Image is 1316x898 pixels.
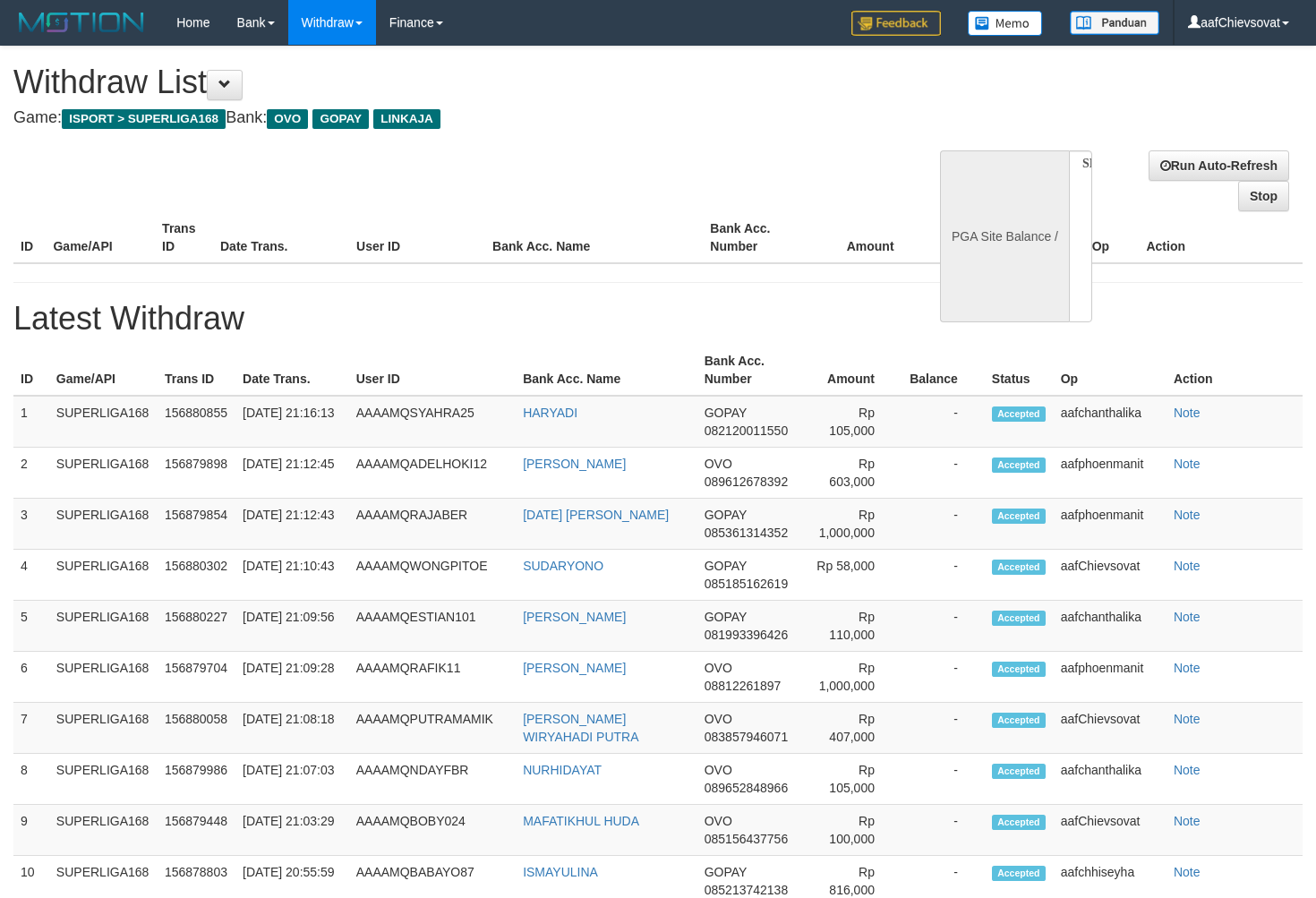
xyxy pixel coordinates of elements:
span: Accepted [992,662,1046,677]
th: User ID [349,212,485,263]
td: [DATE] 21:07:03 [235,754,349,805]
span: Accepted [992,713,1046,728]
span: OVO [705,457,732,471]
span: 085185162619 [705,577,788,591]
span: 082120011550 [705,423,788,438]
th: Bank Acc. Number [703,212,812,263]
td: 3 [13,499,49,550]
a: [PERSON_NAME] [523,610,626,624]
span: GOPAY [705,610,747,624]
th: Date Trans. [213,212,349,263]
span: ISPORT > SUPERLIGA168 [62,109,226,129]
td: - [902,703,985,754]
td: 8 [13,754,49,805]
th: Trans ID [158,345,235,396]
a: Note [1174,559,1201,573]
span: 081993396426 [705,628,788,642]
th: ID [13,212,46,263]
a: [PERSON_NAME] [523,457,626,471]
div: PGA Site Balance / [940,150,1069,322]
span: 089612678392 [705,475,788,489]
span: 085361314352 [705,526,788,540]
td: AAAAMQRAJABER [349,499,516,550]
td: 2 [13,448,49,499]
a: [PERSON_NAME] WIRYAHADI PUTRA [523,712,638,744]
span: GOPAY [705,406,747,420]
span: Accepted [992,764,1046,779]
span: Accepted [992,458,1046,473]
th: Bank Acc. Name [485,212,703,263]
a: Note [1174,865,1201,879]
th: Bank Acc. Number [697,345,804,396]
span: 08812261897 [705,679,782,693]
a: Note [1174,457,1201,471]
td: 156879854 [158,499,235,550]
td: 156879448 [158,805,235,856]
a: Note [1174,763,1201,777]
td: SUPERLIGA168 [49,652,158,703]
th: Op [1085,212,1140,263]
h1: Withdraw List [13,64,859,100]
td: 156880058 [158,703,235,754]
span: Accepted [992,560,1046,575]
td: - [902,652,985,703]
td: Rp 1,000,000 [803,499,901,550]
td: AAAAMQESTIAN101 [349,601,516,652]
th: Status [985,345,1054,396]
a: Note [1174,712,1201,726]
span: GOPAY [312,109,369,129]
a: Note [1174,814,1201,828]
img: panduan.png [1070,11,1159,35]
img: Button%20Memo.svg [968,11,1043,36]
td: Rp 100,000 [803,805,901,856]
img: Feedback.jpg [851,11,941,36]
td: [DATE] 21:10:43 [235,550,349,601]
td: AAAAMQPUTRAMAMIK [349,703,516,754]
span: LINKAJA [373,109,440,129]
td: - [902,499,985,550]
th: User ID [349,345,516,396]
td: Rp 407,000 [803,703,901,754]
td: aafChievsovat [1054,550,1166,601]
td: 156879986 [158,754,235,805]
th: Balance [902,345,985,396]
td: 156880302 [158,550,235,601]
td: aafChievsovat [1054,703,1166,754]
span: OVO [705,661,732,675]
span: 089652848966 [705,781,788,795]
h4: Game: Bank: [13,109,859,127]
td: AAAAMQBOBY024 [349,805,516,856]
span: Accepted [992,611,1046,626]
span: OVO [267,109,308,129]
span: 085156437756 [705,832,788,846]
td: 7 [13,703,49,754]
td: [DATE] 21:03:29 [235,805,349,856]
td: aafchanthalika [1054,754,1166,805]
td: SUPERLIGA168 [49,805,158,856]
a: [PERSON_NAME] [523,661,626,675]
span: Accepted [992,406,1046,422]
td: AAAAMQNDAYFBR [349,754,516,805]
td: 6 [13,652,49,703]
th: Date Trans. [235,345,349,396]
span: Accepted [992,815,1046,830]
h1: Latest Withdraw [13,301,1303,337]
span: 085213742138 [705,883,788,897]
span: GOPAY [705,508,747,522]
td: - [902,396,985,448]
th: Op [1054,345,1166,396]
th: Balance [921,212,1021,263]
td: 4 [13,550,49,601]
a: Note [1174,406,1201,420]
th: Action [1166,345,1303,396]
th: Action [1139,212,1303,263]
td: 156879704 [158,652,235,703]
th: ID [13,345,49,396]
a: Note [1174,610,1201,624]
a: Stop [1238,181,1289,211]
td: SUPERLIGA168 [49,396,158,448]
td: SUPERLIGA168 [49,601,158,652]
td: AAAAMQWONGPITOE [349,550,516,601]
td: [DATE] 21:12:43 [235,499,349,550]
td: Rp 1,000,000 [803,652,901,703]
